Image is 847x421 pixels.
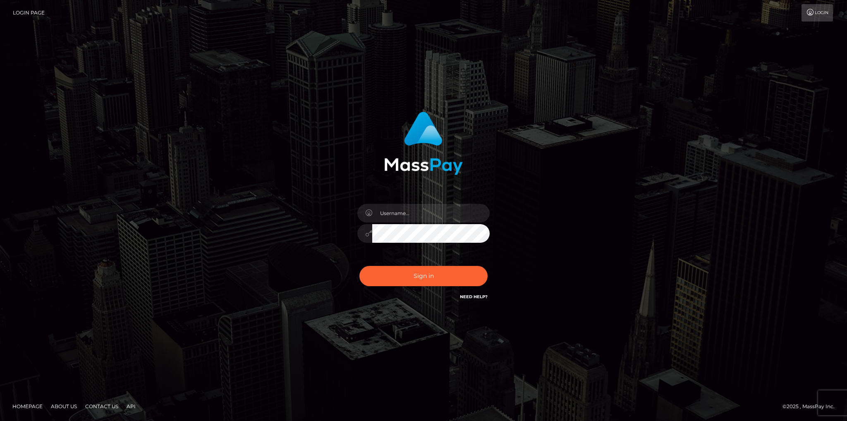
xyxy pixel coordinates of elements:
[123,400,139,413] a: API
[460,294,488,299] a: Need Help?
[359,266,488,286] button: Sign in
[48,400,80,413] a: About Us
[82,400,122,413] a: Contact Us
[782,402,841,411] div: © 2025 , MassPay Inc.
[384,112,463,175] img: MassPay Login
[372,204,490,222] input: Username...
[13,4,45,22] a: Login Page
[802,4,833,22] a: Login
[9,400,46,413] a: Homepage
